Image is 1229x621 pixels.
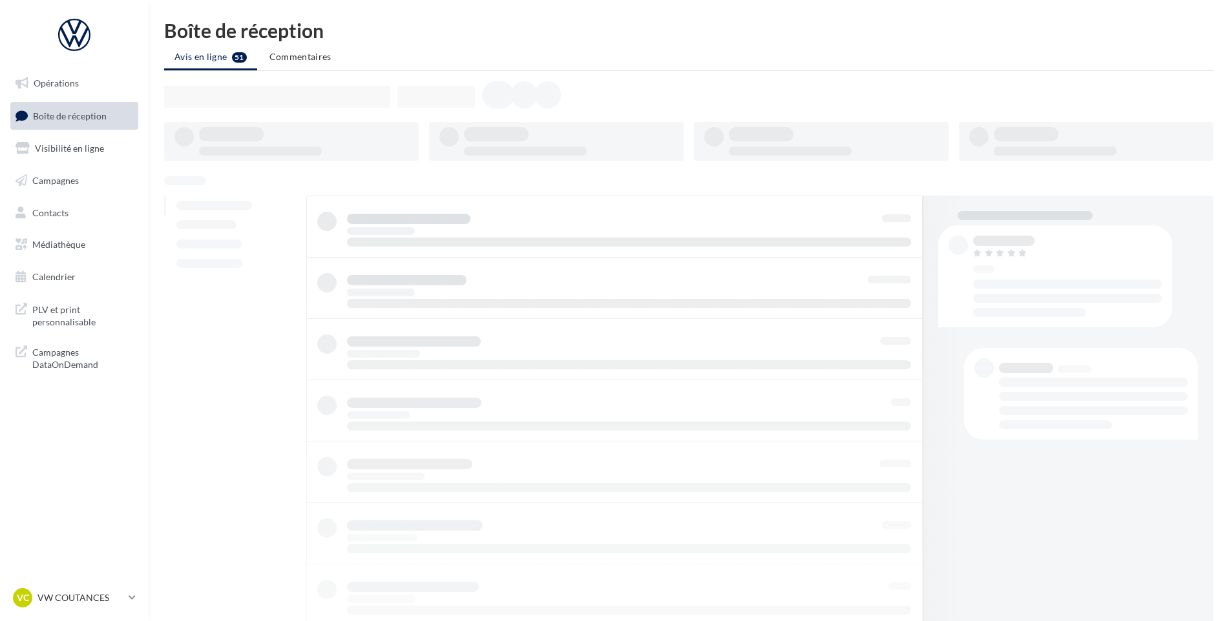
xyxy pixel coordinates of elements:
a: Visibilité en ligne [8,135,141,162]
a: PLV et print personnalisable [8,296,141,334]
span: Calendrier [32,271,76,282]
span: Campagnes [32,175,79,186]
a: Boîte de réception [8,102,141,130]
span: PLV et print personnalisable [32,301,133,329]
a: Opérations [8,70,141,97]
span: Opérations [34,77,79,88]
span: Visibilité en ligne [35,143,104,154]
a: Contacts [8,199,141,227]
a: VC VW COUTANCES [10,585,138,610]
a: Campagnes [8,167,141,194]
span: Campagnes DataOnDemand [32,343,133,371]
a: Médiathèque [8,231,141,258]
span: Contacts [32,207,68,218]
span: Commentaires [269,51,331,62]
a: Calendrier [8,263,141,290]
a: Campagnes DataOnDemand [8,338,141,376]
p: VW COUTANCES [37,591,123,604]
span: Médiathèque [32,239,85,250]
span: VC [17,591,29,604]
div: Boîte de réception [164,21,1213,40]
span: Boîte de réception [33,110,107,121]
